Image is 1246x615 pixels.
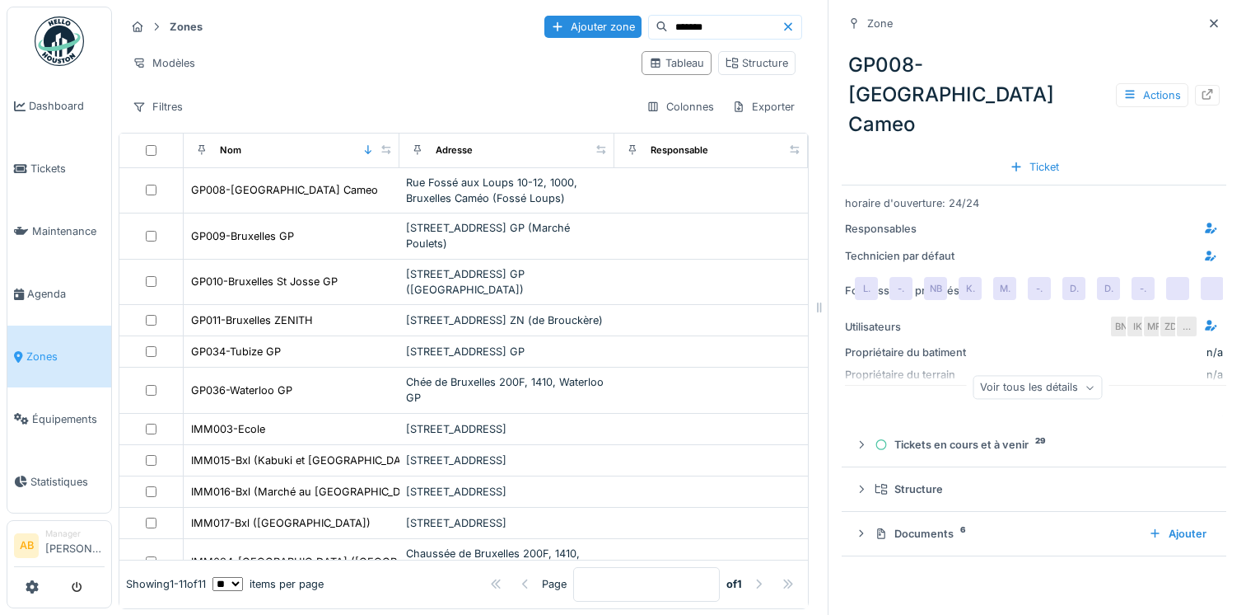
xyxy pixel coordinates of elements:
strong: Zones [163,19,209,35]
div: Showing 1 - 11 of 11 [126,576,206,592]
div: MR [1142,315,1165,338]
span: Statistiques [30,474,105,490]
div: GP011-Bruxelles ZENITH [191,312,313,328]
div: [STREET_ADDRESS] [406,421,608,437]
div: Rue Fossé aux Loups 10-12, 1000, Bruxelles Caméo (Fossé Loups) [406,175,608,206]
div: Ticket [1003,156,1066,178]
div: GP008-[GEOGRAPHIC_DATA] Cameo [191,182,378,198]
div: Technicien par défaut [845,248,968,264]
div: Responsable [651,143,708,157]
a: AB Manager[PERSON_NAME] [14,528,105,567]
div: M. [993,277,1016,300]
div: Responsables [845,221,968,237]
div: -. [1132,277,1155,300]
div: Structure [726,55,788,71]
div: horaire d'ouverture: 24/24 [845,195,1223,211]
summary: Structure [848,474,1220,505]
span: Maintenance [32,223,105,239]
div: L. [855,277,878,300]
div: [STREET_ADDRESS] [406,484,608,500]
div: IMM034-[GEOGRAPHIC_DATA] ([GEOGRAPHIC_DATA]) [191,554,469,570]
div: [STREET_ADDRESS] ZN (de Brouckère) [406,312,608,328]
a: Équipements [7,387,111,450]
span: Tickets [30,161,105,176]
div: Tickets en cours et à venir [875,437,1206,453]
div: Structure [875,481,1206,497]
div: Voir tous les détails [973,376,1102,400]
div: Ajouter [1142,523,1213,545]
div: items per page [212,576,324,592]
div: K. [959,277,982,300]
div: IMM015-Bxl (Kabuki et [GEOGRAPHIC_DATA]) [191,453,422,468]
div: Manager [45,528,105,540]
div: Chaussée de Bruxelles 200F, 1410, [GEOGRAPHIC_DATA] [406,546,608,577]
div: Actions [1116,83,1188,107]
div: [STREET_ADDRESS] GP ([GEOGRAPHIC_DATA]) [406,266,608,298]
div: GP009-Bruxelles GP [191,228,294,244]
div: Filtres [125,95,190,119]
div: [STREET_ADDRESS] [406,453,608,468]
div: Exporter [725,95,802,119]
div: ZD [1159,315,1182,338]
div: -. [1028,277,1051,300]
img: Badge_color-CXgf-gQk.svg [35,16,84,66]
div: GP036-Waterloo GP [191,383,292,398]
div: GP010-Bruxelles St Josse GP [191,274,338,289]
div: n/a [1206,345,1223,360]
div: IMM017-Bxl ([GEOGRAPHIC_DATA]) [191,515,371,531]
div: [STREET_ADDRESS] [406,515,608,531]
span: Équipements [32,411,105,427]
div: Utilisateurs [845,319,968,335]
a: Statistiques [7,450,111,513]
div: GP034-Tubize GP [191,344,281,359]
div: Nom [220,143,241,157]
span: Zones [26,349,105,364]
div: Modèles [125,51,203,75]
div: D. [1097,277,1120,300]
a: Zones [7,326,111,388]
summary: Tickets en cours et à venir29 [848,430,1220,460]
div: Colonnes [639,95,721,119]
div: Propriétaire du batiment [845,345,968,360]
div: Page [542,576,567,592]
div: D. [1062,277,1085,300]
div: GP008-[GEOGRAPHIC_DATA] Cameo [842,44,1226,146]
a: Tickets [7,138,111,200]
div: IMM003-Ecole [191,421,265,437]
div: NB [924,277,947,300]
span: Dashboard [29,98,105,114]
a: Agenda [7,263,111,326]
div: BN [1109,315,1132,338]
div: Adresse [436,143,473,157]
div: IMM016-Bxl (Marché au [GEOGRAPHIC_DATA]) [191,484,428,500]
strong: of 1 [726,576,742,592]
summary: Documents6Ajouter [848,519,1220,549]
div: Tableau [649,55,704,71]
div: Documents [875,526,1136,542]
span: Agenda [27,286,105,302]
a: Dashboard [7,75,111,138]
div: Zone [867,16,893,31]
div: Ajouter zone [544,16,642,38]
div: [STREET_ADDRESS] GP [406,344,608,359]
a: Maintenance [7,200,111,263]
div: … [1175,315,1198,338]
div: Chée de Bruxelles 200F, 1410, Waterloo GP [406,374,608,406]
div: Fournisseurs préférés [845,283,968,298]
div: -. [889,277,912,300]
li: [PERSON_NAME] [45,528,105,563]
div: [STREET_ADDRESS] GP (Marché Poulets) [406,220,608,251]
li: AB [14,533,39,558]
div: IK [1126,315,1149,338]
